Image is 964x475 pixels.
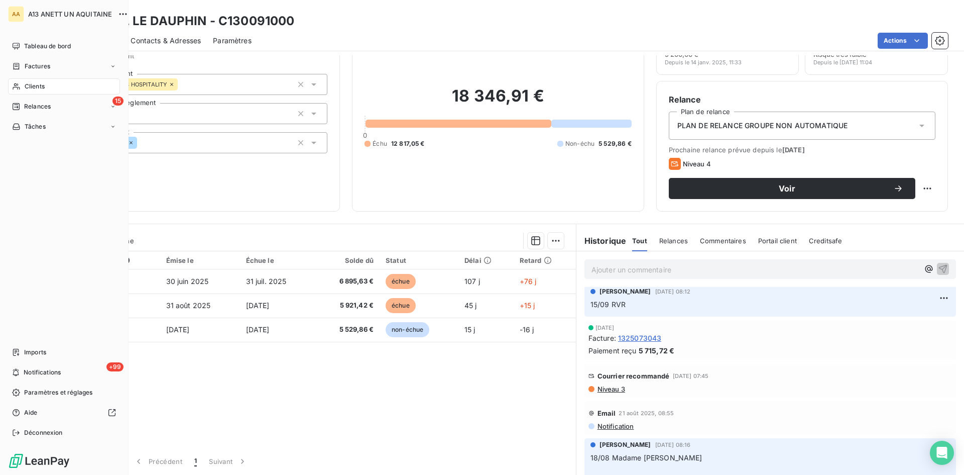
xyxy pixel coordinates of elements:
span: -16 j [520,325,534,334]
span: Tableau de bord [24,42,71,51]
span: Déconnexion [24,428,63,437]
h6: Historique [576,235,627,247]
span: Portail client [758,237,797,245]
span: 21 août 2025, 08:55 [619,410,674,416]
div: Échue le [246,256,308,264]
span: 31 juil. 2025 [246,277,287,286]
span: [DATE] [246,325,270,334]
span: 30 juin 2025 [166,277,209,286]
a: Aide [8,405,120,421]
span: Contacts & Adresses [131,36,201,46]
button: Actions [878,33,928,49]
span: Prochaine relance prévue depuis le [669,146,935,154]
span: échue [386,298,416,313]
span: [DATE] 07:45 [673,373,709,379]
button: 1 [188,451,203,472]
span: Relances [659,237,688,245]
span: Factures [25,62,50,71]
span: Notifications [24,368,61,377]
span: 1325073043 [618,333,662,343]
span: Paramètres [213,36,252,46]
span: Relances [24,102,51,111]
span: Tâches [25,122,46,131]
h3: HOTEL LE DAUPHIN - C130091000 [88,12,294,30]
span: Voir [681,184,893,193]
span: Courrier recommandé [597,372,670,380]
span: Niveau 4 [683,160,711,168]
span: [PERSON_NAME] [599,287,651,296]
span: Facture : [588,333,616,343]
h6: Relance [669,93,935,106]
div: Open Intercom Messenger [930,441,954,465]
span: 5 715,72 € [639,345,675,356]
span: Paiement reçu [588,345,637,356]
span: Depuis le [DATE] 11:04 [813,59,872,65]
span: Notification [596,422,634,430]
button: Suivant [203,451,254,472]
div: Retard [520,256,570,264]
span: A13 ANETT UN AQUITAINE [28,10,112,18]
span: non-échue [386,322,429,337]
span: Commentaires [700,237,746,245]
span: [DATE] 08:12 [655,289,691,295]
span: +15 j [520,301,535,310]
div: AA [8,6,24,22]
span: 1 [194,456,197,466]
span: 0 [363,131,367,139]
span: Échu [373,139,387,148]
span: 45 j [464,301,477,310]
span: Clients [25,82,45,91]
span: [DATE] 08:16 [655,442,691,448]
span: Aide [24,408,38,417]
div: Solde dû [320,256,374,264]
div: Émise le [166,256,234,264]
span: [DATE] [246,301,270,310]
h2: 18 346,91 € [365,86,631,116]
span: 18/08 Madame [PERSON_NAME] [590,453,702,462]
span: +76 j [520,277,537,286]
span: 5 921,42 € [320,301,374,311]
span: [DATE] [782,146,805,154]
span: Non-échu [565,139,594,148]
button: Voir [669,178,915,199]
span: 15/09 RVR [590,300,626,309]
span: [DATE] [166,325,190,334]
span: 15 j [464,325,475,334]
img: Logo LeanPay [8,453,70,469]
span: [DATE] [595,325,615,331]
span: 6 895,63 € [320,276,374,287]
input: Ajouter une valeur [178,80,186,89]
span: PLAN DE RELANCE GROUPE NON AUTOMATIQUE [677,121,848,131]
span: Tout [632,237,647,245]
span: 31 août 2025 [166,301,211,310]
span: Propriétés Client [81,52,327,66]
span: 15 [112,97,124,106]
div: Délai [464,256,508,264]
span: 5 529,86 € [320,325,374,335]
span: Paramètres et réglages [24,388,92,397]
span: 107 j [464,277,480,286]
span: Niveau 3 [596,385,625,393]
span: échue [386,274,416,289]
span: Imports [24,348,46,357]
button: Précédent [128,451,188,472]
span: 12 817,05 € [391,139,425,148]
span: +99 [106,362,124,371]
span: REFERENCES HOSPITALITY [92,81,167,87]
span: [PERSON_NAME] [599,440,651,449]
div: Statut [386,256,452,264]
span: 5 529,86 € [598,139,632,148]
span: Email [597,409,616,417]
span: Creditsafe [809,237,842,245]
input: Ajouter une valeur [137,138,145,147]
